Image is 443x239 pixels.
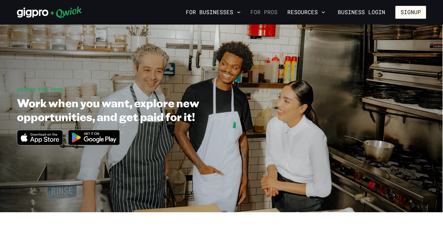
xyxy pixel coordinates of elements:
img: Get it on Google Play [64,126,124,149]
button: Signup [395,6,426,19]
span: GIGPRO FOR PROS [17,86,63,93]
button: For Businesses [183,7,243,18]
a: For Pros [248,7,280,18]
a: Download on the App Store [17,140,63,147]
a: Business Login [333,6,390,19]
h1: Work when you want, explore new opportunities, and get paid for it! [17,96,262,123]
button: Resources [285,7,328,18]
